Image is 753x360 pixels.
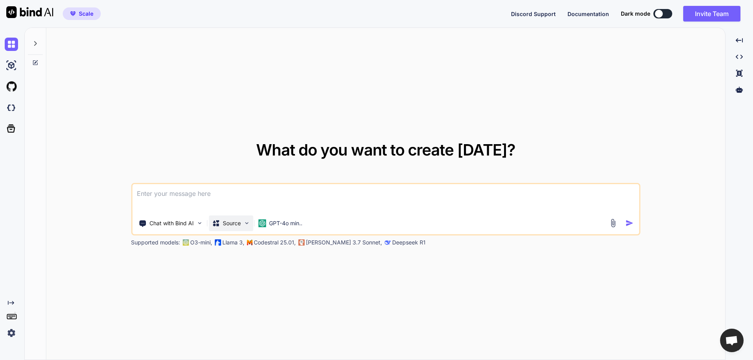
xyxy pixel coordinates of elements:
[182,239,189,246] img: GPT-4
[384,239,391,246] img: claude
[269,219,302,227] p: GPT-4o min..
[131,239,180,246] p: Supported models:
[79,10,93,18] span: Scale
[222,239,244,246] p: Llama 3,
[5,59,18,72] img: ai-studio
[5,38,18,51] img: chat
[247,240,252,245] img: Mistral-AI
[621,10,650,18] span: Dark mode
[298,239,304,246] img: claude
[626,219,634,227] img: icon
[5,101,18,114] img: darkCloudIdeIcon
[63,7,101,20] button: premiumScale
[5,326,18,340] img: settings
[720,329,744,352] div: Open chat
[149,219,194,227] p: Chat with Bind AI
[256,140,515,159] span: What do you want to create [DATE]?
[258,219,266,227] img: GPT-4o mini
[190,239,212,246] p: O3-mini,
[567,11,609,17] span: Documentation
[6,6,53,18] img: Bind AI
[196,220,203,226] img: Pick Tools
[254,239,296,246] p: Codestral 25.01,
[215,239,221,246] img: Llama2
[511,11,556,17] span: Discord Support
[243,220,250,226] img: Pick Models
[223,219,241,227] p: Source
[70,11,76,16] img: premium
[5,80,18,93] img: githubLight
[392,239,426,246] p: Deepseek R1
[511,10,556,18] button: Discord Support
[306,239,382,246] p: [PERSON_NAME] 3.7 Sonnet,
[683,6,740,22] button: Invite Team
[567,10,609,18] button: Documentation
[609,219,618,228] img: attachment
